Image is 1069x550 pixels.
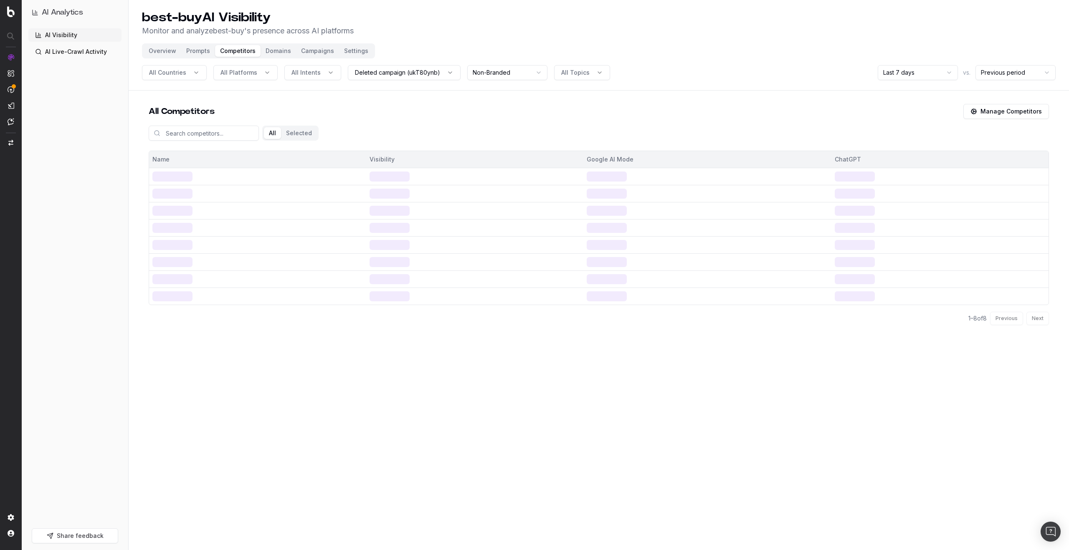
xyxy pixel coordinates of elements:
p: Monitor and analyze best-buy 's presence across AI platforms [142,25,354,37]
img: Activation [8,86,14,93]
img: Botify logo [7,6,15,17]
button: Overview [144,45,181,57]
button: Domains [261,45,296,57]
th: Google AI Mode [583,151,831,168]
button: Selected [281,127,317,139]
h1: AI Analytics [42,7,83,18]
img: Studio [8,102,14,109]
img: Analytics [8,54,14,61]
span: All Topics [561,68,590,77]
img: My account [8,530,14,537]
span: Deleted campaign (ukT80ynb) [355,68,440,77]
span: All Intents [291,68,321,77]
button: All [264,127,281,139]
img: Assist [8,118,14,125]
img: Intelligence [8,70,14,77]
div: Open Intercom Messenger [1041,522,1061,542]
button: AI Analytics [32,7,118,18]
th: Name [149,151,366,168]
div: 1 – 8 of 8 [968,314,987,323]
a: AI Live-Crawl Activity [28,45,122,58]
span: All Platforms [220,68,257,77]
button: Competitors [215,45,261,57]
button: Share feedback [32,528,118,543]
span: All Countries [149,68,186,77]
a: AI Visibility [28,28,122,42]
img: Setting [8,514,14,521]
th: Visibility [366,151,583,168]
img: Switch project [8,140,13,146]
button: Prompts [181,45,215,57]
input: Search competitors... [149,126,259,141]
th: ChatGPT [831,151,1049,168]
h1: best-buy AI Visibility [142,10,354,25]
span: vs. [963,68,970,77]
button: Campaigns [296,45,339,57]
button: Settings [339,45,373,57]
button: Manage Competitors [963,104,1049,119]
h2: All Competitors [149,106,215,117]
